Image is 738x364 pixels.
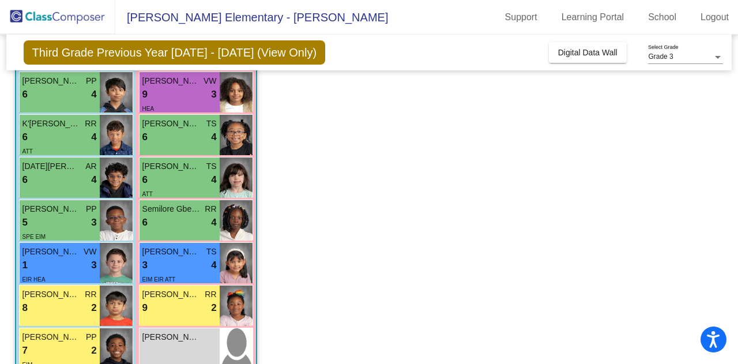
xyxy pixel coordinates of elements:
span: 9 [142,87,148,102]
span: Grade 3 [648,52,673,61]
span: 4 [91,87,96,102]
span: 4 [211,130,216,145]
span: TS [206,118,217,130]
button: Digital Data Wall [549,42,627,63]
span: [PERSON_NAME] Elementary - [PERSON_NAME] [115,8,388,27]
span: RR [85,118,96,130]
span: 5 [22,215,28,230]
span: SPE EIM [22,234,46,240]
span: 4 [91,172,96,187]
span: EIM EIR ATT [142,276,176,283]
span: Semilore Gbenro [142,203,200,215]
span: [PERSON_NAME] [22,288,80,301]
a: Logout [691,8,738,27]
span: 2 [91,343,96,358]
span: 4 [211,258,216,273]
span: 3 [211,87,216,102]
span: Digital Data Wall [558,48,617,57]
span: [DATE][PERSON_NAME] [22,160,80,172]
span: PP [86,331,97,343]
span: 6 [22,87,28,102]
span: 3 [142,258,148,273]
span: [PERSON_NAME] [22,331,80,343]
span: 6 [22,130,28,145]
span: Third Grade Previous Year [DATE] - [DATE] (View Only) [24,40,326,65]
span: [PERSON_NAME] [22,203,80,215]
a: Learning Portal [552,8,634,27]
span: [PERSON_NAME] [22,75,80,87]
span: 1 [22,258,28,273]
span: 3 [91,215,96,230]
a: Support [496,8,547,27]
span: [PERSON_NAME] [142,118,200,130]
span: 4 [211,172,216,187]
span: HEA [142,106,155,112]
span: 4 [91,130,96,145]
span: 6 [142,172,148,187]
span: 7 [22,343,28,358]
span: 2 [211,301,216,316]
span: [PERSON_NAME] [142,160,200,172]
span: AR [85,160,96,172]
span: 3 [91,258,96,273]
span: [PERSON_NAME] [142,288,200,301]
span: ATT [22,148,33,155]
span: 9 [142,301,148,316]
span: [PERSON_NAME] [142,75,200,87]
span: [PERSON_NAME] [142,246,200,258]
span: VW [84,246,97,258]
a: School [639,8,686,27]
span: VW [204,75,217,87]
span: 6 [22,172,28,187]
span: 8 [22,301,28,316]
span: PP [86,203,97,215]
span: RR [85,288,96,301]
span: EIR HEA [22,276,46,283]
span: 6 [142,130,148,145]
span: RR [205,203,216,215]
span: ATT [142,191,153,197]
span: 6 [142,215,148,230]
span: RR [205,288,216,301]
span: PP [86,75,97,87]
span: TS [206,246,217,258]
span: TS [206,160,217,172]
span: 2 [91,301,96,316]
span: [PERSON_NAME] [142,331,200,343]
span: [PERSON_NAME] [22,246,80,258]
span: K'[PERSON_NAME] [22,118,80,130]
span: 4 [211,215,216,230]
